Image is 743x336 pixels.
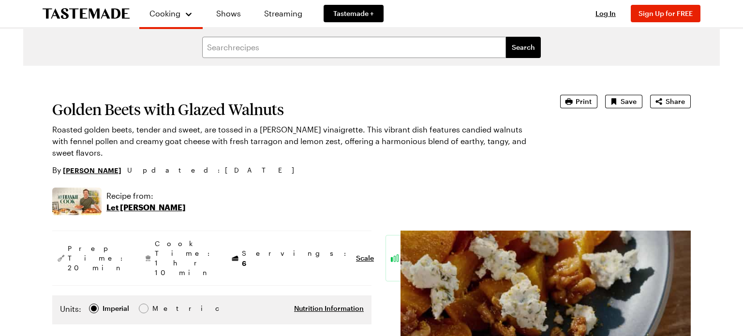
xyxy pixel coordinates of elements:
button: Sign Up for FREE [631,5,700,22]
span: Servings: [242,248,351,268]
h1: Golden Beets with Glazed Walnuts [52,101,533,118]
span: Prep Time: 20 min [68,244,128,273]
span: Log In [595,9,616,17]
span: Updated : [DATE] [127,165,304,175]
a: To Tastemade Home Page [43,8,130,19]
a: Tastemade + [324,5,384,22]
div: Metric [152,303,173,314]
button: Cooking [149,4,193,23]
p: Let [PERSON_NAME] [106,202,186,213]
span: Cooking [149,9,180,18]
div: Imperial Metric [60,303,173,317]
div: Imperial [103,303,129,314]
img: Show where recipe is used [52,188,102,215]
button: Log In [586,9,625,18]
a: [PERSON_NAME] [63,165,121,175]
a: Recipe from:Let [PERSON_NAME] [106,190,186,213]
p: By [52,164,121,176]
span: Cook Time: 1 hr 10 min [155,239,215,278]
button: Share [650,95,691,108]
span: Sign Up for FREE [639,9,693,17]
span: Metric [152,303,174,314]
p: Recipe from: [106,190,186,202]
span: 6 [242,258,246,267]
span: Imperial [103,303,130,314]
button: Nutrition Information [294,304,364,313]
button: Scale [356,253,374,263]
span: Tastemade + [333,9,374,18]
label: Units: [60,303,81,315]
button: Print [560,95,597,108]
p: Roasted golden beets, tender and sweet, are tossed in a [PERSON_NAME] vinaigrette. This vibrant d... [52,124,533,159]
span: Print [576,97,592,106]
span: Search [512,43,535,52]
button: filters [506,37,541,58]
button: Save recipe [605,95,642,108]
span: Save [621,97,637,106]
span: Share [666,97,685,106]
